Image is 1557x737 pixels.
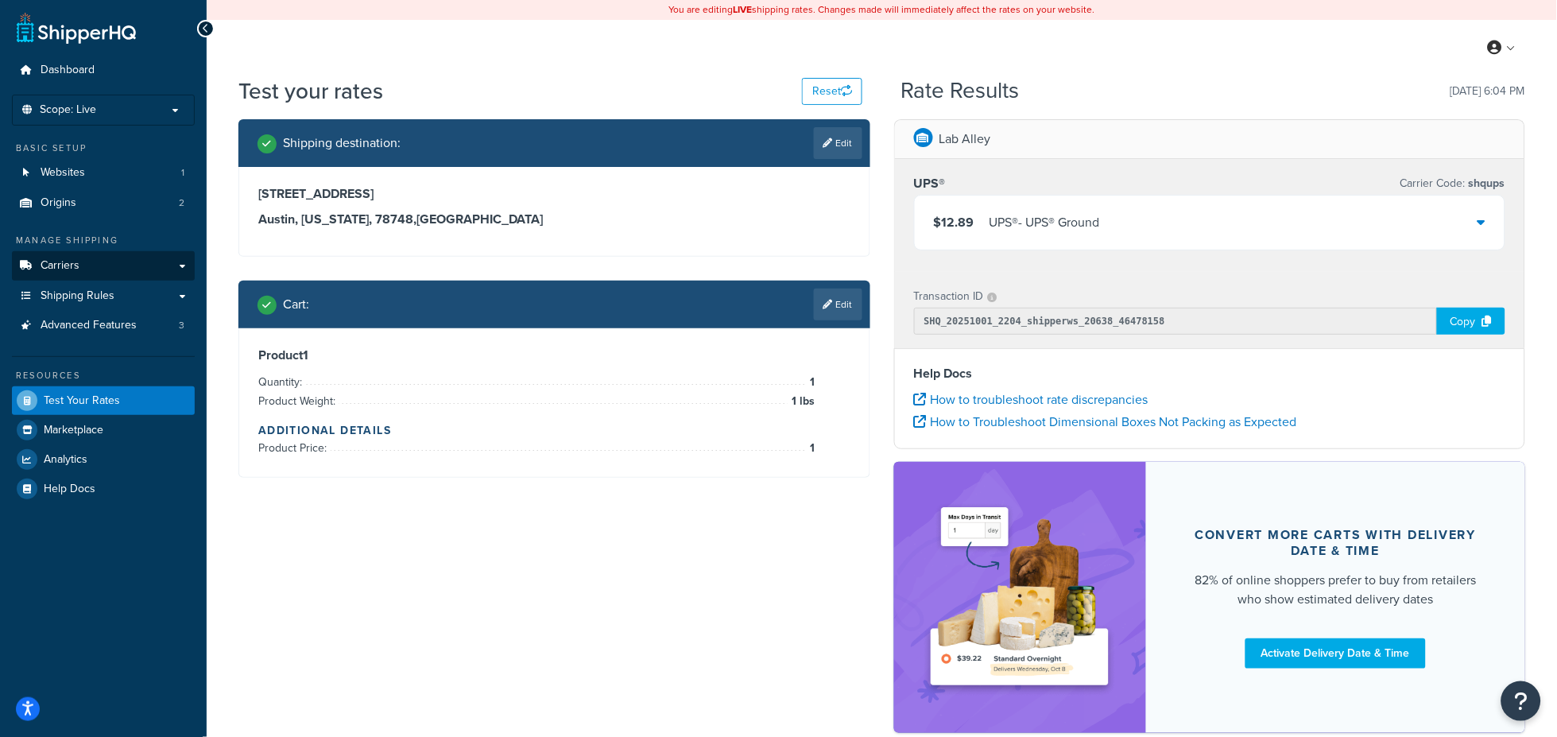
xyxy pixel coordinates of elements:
[258,211,850,227] h3: Austin, [US_STATE], 78748 , [GEOGRAPHIC_DATA]
[934,213,974,231] span: $12.89
[1184,571,1487,609] div: 82% of online shoppers prefer to buy from retailers who show estimated delivery dates
[44,453,87,467] span: Analytics
[939,128,991,150] p: Lab Alley
[806,373,815,392] span: 1
[12,158,195,188] li: Websites
[12,281,195,311] a: Shipping Rules
[12,369,195,382] div: Resources
[258,422,850,439] h4: Additional Details
[814,289,862,320] a: Edit
[12,142,195,155] div: Basic Setup
[12,445,195,474] a: Analytics
[12,234,195,247] div: Manage Shipping
[41,166,85,180] span: Websites
[238,76,383,107] h1: Test your rates
[1450,80,1525,103] p: [DATE] 6:04 PM
[44,424,103,437] span: Marketplace
[12,56,195,85] a: Dashboard
[12,475,195,503] a: Help Docs
[12,311,195,340] a: Advanced Features3
[179,196,184,210] span: 2
[41,196,76,210] span: Origins
[44,394,120,408] span: Test Your Rates
[258,440,331,456] span: Product Price:
[734,2,753,17] b: LIVE
[258,347,850,363] h3: Product 1
[44,483,95,496] span: Help Docs
[283,136,401,150] h2: Shipping destination :
[258,374,306,390] span: Quantity:
[258,393,339,409] span: Product Weight:
[283,297,309,312] h2: Cart :
[1245,638,1426,669] a: Activate Delivery Date & Time
[920,486,1119,709] img: feature-image-ddt-36eae7f7280da8017bfb280eaccd9c446f90b1fe08728e4019434db127062ab4.png
[914,390,1148,409] a: How to troubleshoot rate discrepancies
[914,413,1297,431] a: How to Troubleshoot Dimensional Boxes Not Packing as Expected
[788,392,815,411] span: 1 lbs
[12,188,195,218] li: Origins
[1184,527,1487,559] div: Convert more carts with delivery date & time
[814,127,862,159] a: Edit
[12,386,195,415] a: Test Your Rates
[12,188,195,218] a: Origins2
[914,176,946,192] h3: UPS®
[1501,681,1541,721] button: Open Resource Center
[1400,173,1505,195] p: Carrier Code:
[1466,175,1505,192] span: shqups
[179,319,184,332] span: 3
[802,78,862,105] button: Reset
[914,364,1506,383] h4: Help Docs
[990,211,1100,234] div: UPS® - UPS® Ground
[1437,308,1505,335] div: Copy
[41,64,95,77] span: Dashboard
[12,311,195,340] li: Advanced Features
[914,285,984,308] p: Transaction ID
[806,439,815,458] span: 1
[41,259,79,273] span: Carriers
[12,251,195,281] a: Carriers
[12,416,195,444] a: Marketplace
[40,103,96,117] span: Scope: Live
[12,158,195,188] a: Websites1
[901,79,1020,103] h2: Rate Results
[258,186,850,202] h3: [STREET_ADDRESS]
[41,319,137,332] span: Advanced Features
[181,166,184,180] span: 1
[41,289,114,303] span: Shipping Rules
